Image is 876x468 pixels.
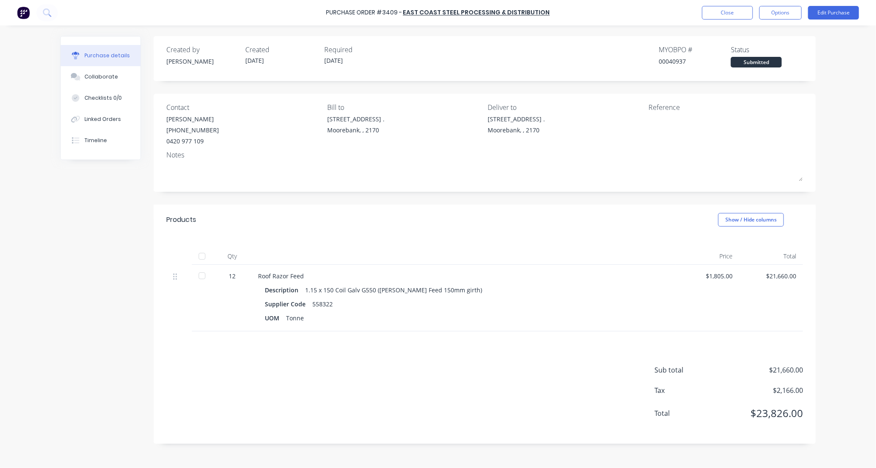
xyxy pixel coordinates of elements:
[659,45,731,55] div: MYOB PO #
[718,365,803,375] span: $21,660.00
[258,272,669,280] div: Roof Razor Feed
[245,45,317,55] div: Created
[265,284,305,296] div: Description
[265,312,286,324] div: UOM
[84,73,118,81] div: Collaborate
[84,137,107,144] div: Timeline
[746,272,796,280] div: $21,660.00
[327,126,385,135] div: Moorebank, , 2170
[731,57,782,67] div: Submitted
[61,66,140,87] button: Collaborate
[166,102,321,112] div: Contact
[286,312,304,324] div: Tonne
[488,102,643,112] div: Deliver to
[659,57,731,66] div: 00040937
[718,213,784,227] button: Show / Hide columns
[220,272,244,280] div: 12
[808,6,859,20] button: Edit Purchase
[739,248,803,265] div: Total
[312,298,333,310] div: 558322
[61,45,140,66] button: Purchase details
[327,102,482,112] div: Bill to
[649,102,803,112] div: Reference
[166,45,239,55] div: Created by
[166,215,196,225] div: Products
[759,6,802,20] button: Options
[265,298,312,310] div: Supplier Code
[84,115,121,123] div: Linked Orders
[61,87,140,109] button: Checklists 0/0
[324,45,396,55] div: Required
[718,406,803,421] span: $23,826.00
[326,8,402,17] div: Purchase Order #3409 -
[702,6,753,20] button: Close
[682,272,733,280] div: $1,805.00
[488,126,545,135] div: Moorebank, , 2170
[166,137,219,146] div: 0420 977 109
[327,115,385,123] div: [STREET_ADDRESS] .
[654,385,718,395] span: Tax
[166,150,803,160] div: Notes
[166,126,219,135] div: [PHONE_NUMBER]
[305,284,482,296] div: 1.15 x 150 Coil Galv G550 ([PERSON_NAME] Feed 150mm girth)
[213,248,251,265] div: Qty
[17,6,30,19] img: Factory
[488,115,545,123] div: [STREET_ADDRESS] .
[84,94,122,102] div: Checklists 0/0
[61,130,140,151] button: Timeline
[403,8,550,17] a: East Coast Steel Processing & Distribution
[61,109,140,130] button: Linked Orders
[676,248,739,265] div: Price
[166,115,219,123] div: [PERSON_NAME]
[654,408,718,418] span: Total
[84,52,130,59] div: Purchase details
[654,365,718,375] span: Sub total
[166,57,239,66] div: [PERSON_NAME]
[731,45,803,55] div: Status
[718,385,803,395] span: $2,166.00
